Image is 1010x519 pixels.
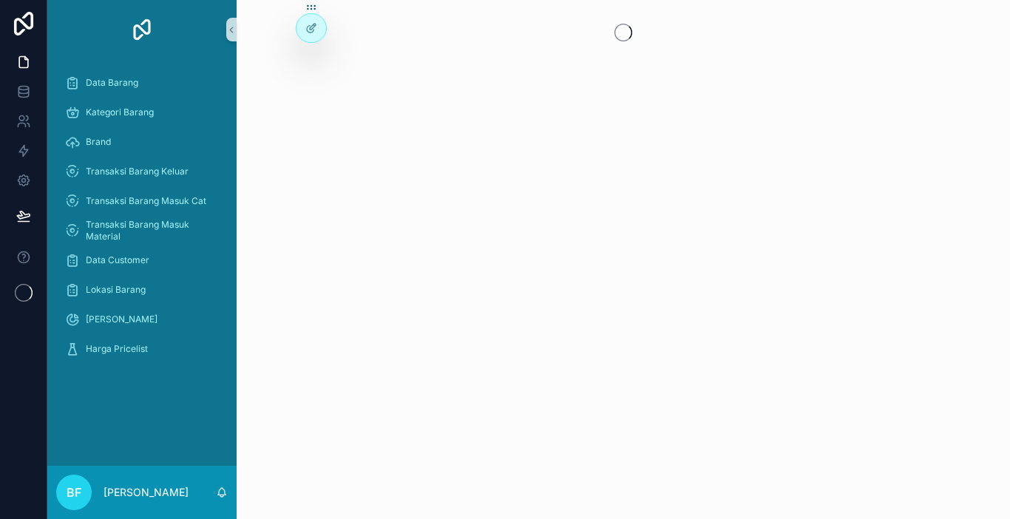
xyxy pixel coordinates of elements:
[56,277,228,303] a: Lokasi Barang
[56,99,228,126] a: Kategori Barang
[47,59,237,381] div: scrollable content
[56,217,228,244] a: Transaksi Barang Masuk Material
[86,77,138,89] span: Data Barang
[86,219,213,242] span: Transaksi Barang Masuk Material
[86,166,189,177] span: Transaksi Barang Keluar
[86,106,154,118] span: Kategori Barang
[86,136,111,148] span: Brand
[56,69,228,96] a: Data Barang
[56,129,228,155] a: Brand
[56,306,228,333] a: [PERSON_NAME]
[86,254,149,266] span: Data Customer
[130,18,154,41] img: App logo
[86,313,157,325] span: [PERSON_NAME]
[86,195,206,207] span: Transaksi Barang Masuk Cat
[56,247,228,274] a: Data Customer
[56,188,228,214] a: Transaksi Barang Masuk Cat
[56,158,228,185] a: Transaksi Barang Keluar
[56,336,228,362] a: Harga Pricelist
[67,484,81,501] span: BF
[86,343,148,355] span: Harga Pricelist
[104,485,189,500] p: [PERSON_NAME]
[86,284,146,296] span: Lokasi Barang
